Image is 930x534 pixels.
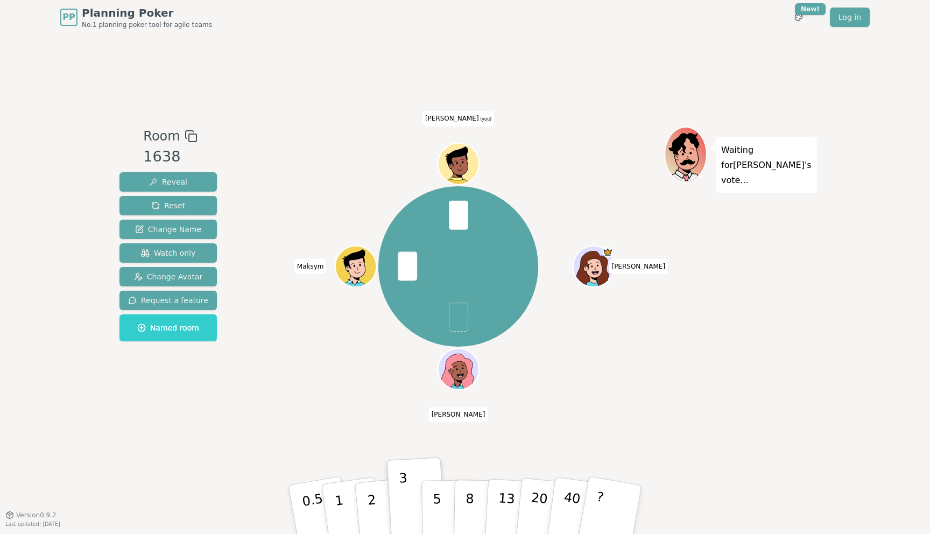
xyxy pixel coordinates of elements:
[119,267,217,286] button: Change Avatar
[119,291,217,310] button: Request a feature
[609,259,668,274] span: Click to change your name
[422,111,494,126] span: Click to change your name
[62,11,75,24] span: PP
[119,314,217,341] button: Named room
[119,196,217,215] button: Reset
[399,470,411,529] p: 3
[141,248,196,258] span: Watch only
[479,117,492,122] span: (you)
[439,144,478,183] button: Click to change your avatar
[429,407,488,422] span: Click to change your name
[16,511,57,519] span: Version 0.9.2
[137,322,199,333] span: Named room
[789,8,808,27] button: New!
[830,8,870,27] a: Log in
[60,5,212,29] a: PPPlanning PokerNo.1 planning poker tool for agile teams
[135,224,201,235] span: Change Name
[143,127,180,146] span: Room
[119,172,217,192] button: Reveal
[82,5,212,20] span: Planning Poker
[795,3,826,15] div: New!
[294,259,327,274] span: Click to change your name
[119,243,217,263] button: Watch only
[721,143,812,188] p: Waiting for [PERSON_NAME] 's vote...
[5,521,60,527] span: Last updated: [DATE]
[151,200,185,211] span: Reset
[119,220,217,239] button: Change Name
[143,146,197,168] div: 1638
[602,247,612,257] span: Erik is the host
[128,295,208,306] span: Request a feature
[82,20,212,29] span: No.1 planning poker tool for agile teams
[134,271,203,282] span: Change Avatar
[5,511,57,519] button: Version0.9.2
[149,177,187,187] span: Reveal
